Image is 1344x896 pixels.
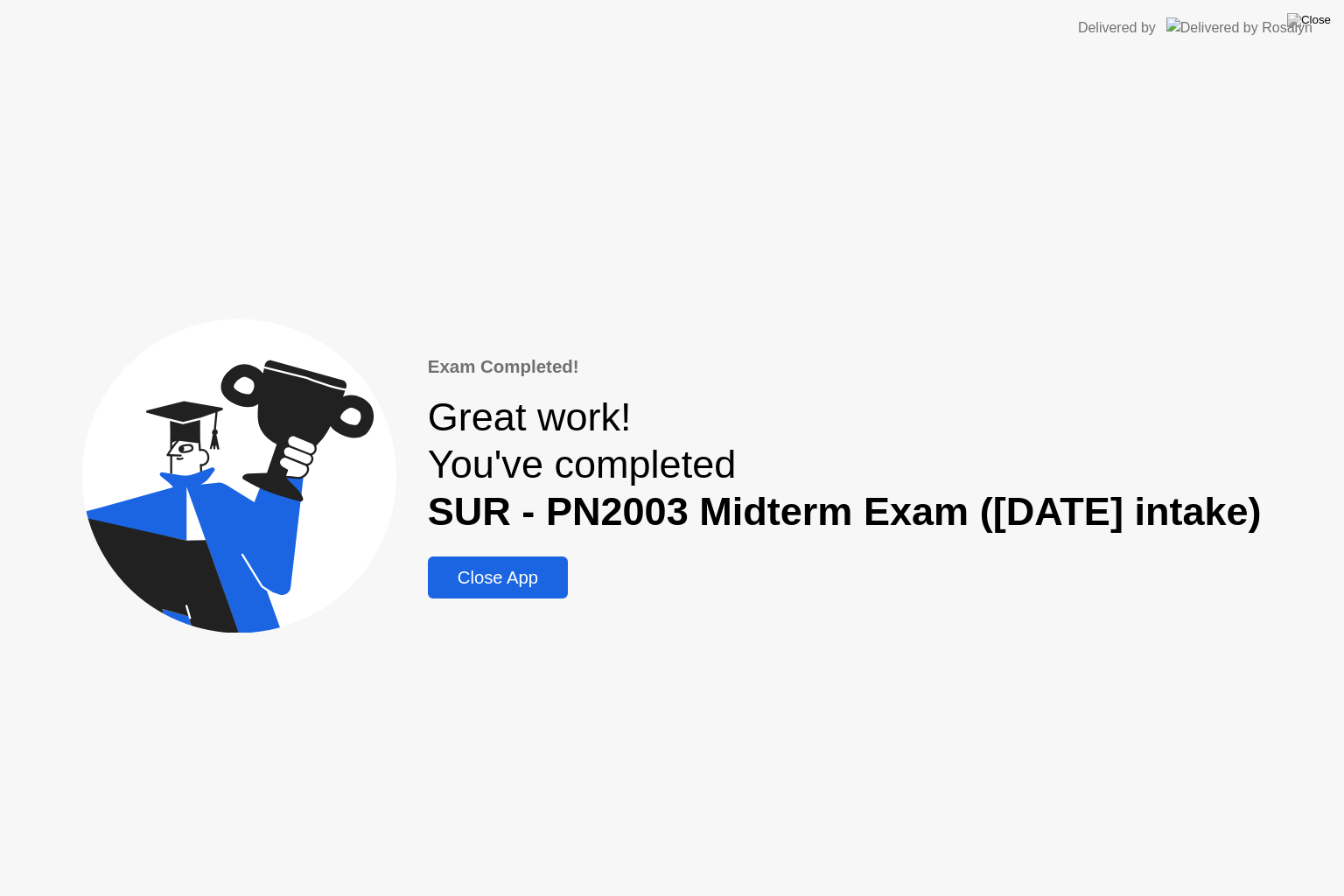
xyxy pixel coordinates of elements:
div: Great work! You've completed [428,394,1262,535]
b: SUR - PN2003 Midterm Exam ([DATE] intake) [428,489,1262,534]
div: Delivered by [1078,17,1156,38]
div: Close App [433,568,563,588]
button: Close App [428,556,568,598]
div: Exam Completed! [428,353,1262,381]
img: Delivered by Rosalyn [1166,17,1312,38]
img: Close [1287,13,1331,27]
